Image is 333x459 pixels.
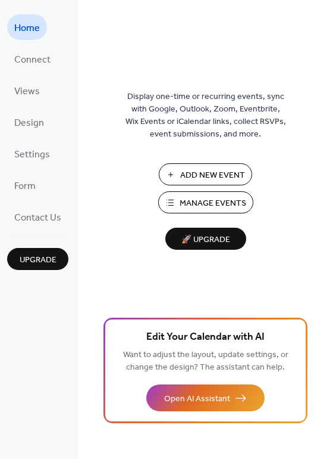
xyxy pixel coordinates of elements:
[7,109,51,135] a: Design
[7,46,58,72] a: Connect
[180,169,245,182] span: Add New Event
[7,204,68,229] a: Contact Us
[7,14,47,40] a: Home
[159,163,252,185] button: Add New Event
[146,329,265,346] span: Edit Your Calendar with AI
[14,82,40,101] span: Views
[7,77,47,103] a: Views
[123,347,288,376] span: Want to adjust the layout, update settings, or change the design? The assistant can help.
[7,248,68,270] button: Upgrade
[158,191,253,213] button: Manage Events
[14,145,50,164] span: Settings
[165,228,246,250] button: 🚀 Upgrade
[172,232,239,248] span: 🚀 Upgrade
[14,209,61,227] span: Contact Us
[20,254,56,266] span: Upgrade
[7,172,43,198] a: Form
[14,19,40,38] span: Home
[14,177,36,196] span: Form
[14,114,44,132] span: Design
[180,197,246,210] span: Manage Events
[7,141,57,166] a: Settings
[146,384,265,411] button: Open AI Assistant
[164,393,230,405] span: Open AI Assistant
[14,51,51,69] span: Connect
[125,91,286,141] span: Display one-time or recurring events, sync with Google, Outlook, Zoom, Eventbrite, Wix Events or ...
